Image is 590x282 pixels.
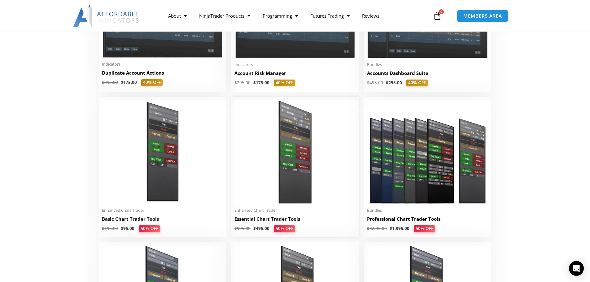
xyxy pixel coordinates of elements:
span: $ [367,80,369,85]
span: $ [234,226,237,231]
span: 0 [439,9,444,14]
span: Enhanced Chart Trader [102,208,223,213]
span: MEMBERS AREA [463,14,502,18]
span: 40% OFF [141,79,163,86]
a: Account Risk Manager [234,70,356,80]
span: $ [367,226,369,231]
a: 0 [424,7,451,25]
span: $ [121,226,123,231]
a: Reviews [356,9,386,23]
span: 40% OFF [274,80,295,86]
nav: Menu [162,9,431,23]
bdi: 295.00 [234,80,251,85]
a: Essential Chart Trader Tools [234,216,356,225]
span: Bundles [367,62,488,67]
bdi: 175.00 [253,80,269,85]
span: Indicators [102,62,223,67]
a: Basic Chart Trader Tools [102,216,223,225]
img: BasicTools [102,100,223,204]
img: LogoAI | Affordable Indicators – NinjaTrader [73,5,140,27]
div: Open Intercom Messenger [569,261,584,276]
span: $ [102,226,104,231]
a: Programming [256,9,304,23]
bdi: 295.00 [386,80,402,85]
bdi: 295.00 [102,80,118,85]
bdi: 495.00 [253,226,269,231]
bdi: 495.00 [367,80,383,85]
span: $ [253,80,256,85]
span: 50% OFF [274,225,295,232]
a: Futures Trading [304,9,356,23]
h2: Professional Chart Trader Tools [367,216,488,222]
span: $ [390,226,392,231]
bdi: 995.00 [234,226,251,231]
span: Bundles [367,208,488,213]
span: 50% OFF [139,225,160,232]
bdi: 195.00 [102,226,118,231]
h2: Account Risk Manager [234,70,356,76]
span: $ [234,80,237,85]
a: Professional Chart Trader Tools [367,216,488,225]
h2: Duplicate Account Actions [102,70,223,76]
span: $ [121,80,123,85]
span: 40% OFF [406,80,428,86]
span: $ [253,226,256,231]
span: $ [386,80,388,85]
bdi: 3,995.00 [367,226,387,231]
a: NinjaTrader Products [193,9,256,23]
span: 50% OFF [414,225,435,232]
bdi: 95.00 [121,226,134,231]
span: Enhanced Chart Trader [234,208,356,213]
img: ProfessionalToolsBundlePage [367,100,488,204]
span: Indicators [234,62,356,67]
bdi: 1,995.00 [390,226,409,231]
a: Accounts Dashboard Suite [367,70,488,80]
a: MEMBERS AREA [457,10,509,22]
h2: Basic Chart Trader Tools [102,216,223,222]
span: $ [102,80,104,85]
img: Essential Chart Trader Tools [234,100,356,204]
a: About [162,9,193,23]
a: Duplicate Account Actions [102,70,223,79]
h2: Accounts Dashboard Suite [367,70,488,76]
h2: Essential Chart Trader Tools [234,216,356,222]
bdi: 175.00 [121,80,137,85]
